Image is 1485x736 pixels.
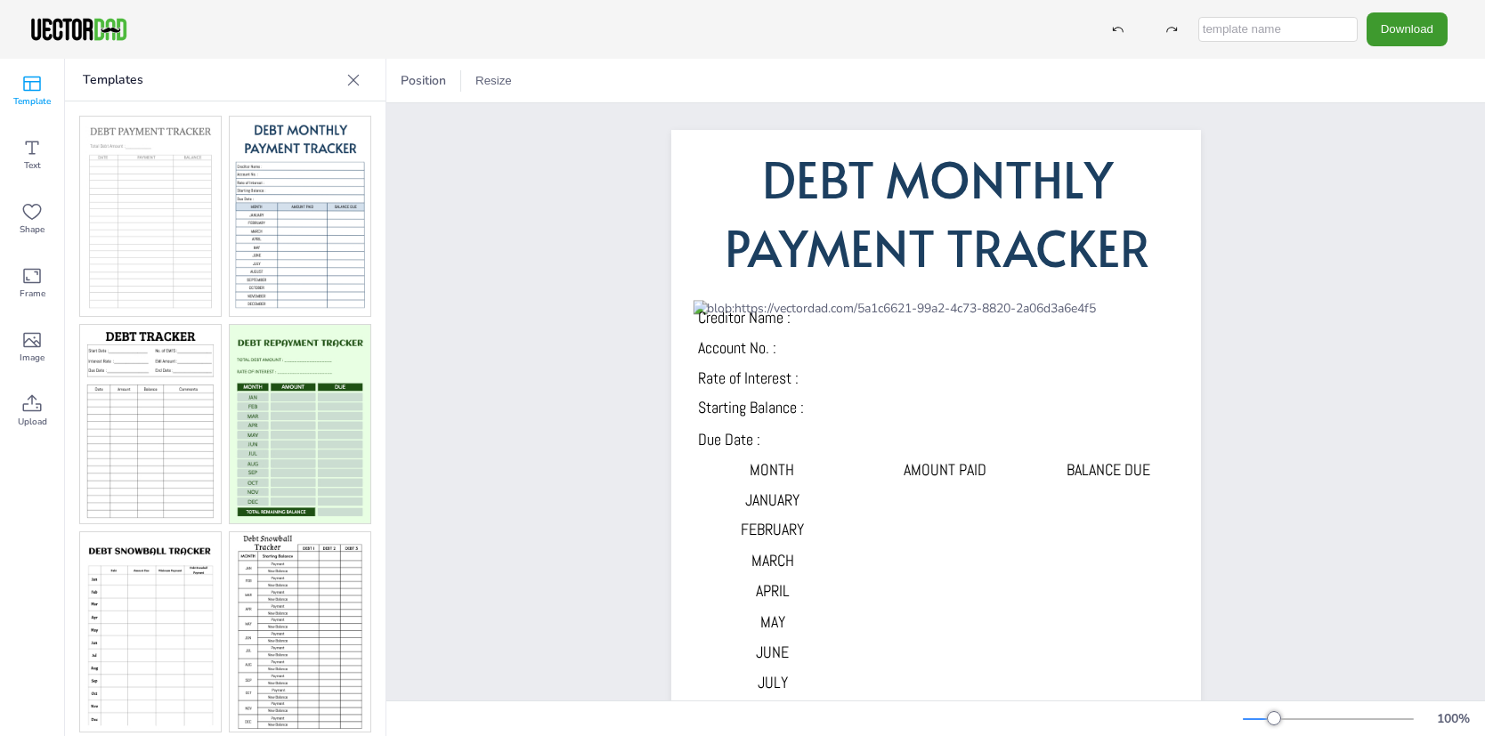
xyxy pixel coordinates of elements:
[698,307,791,328] span: Creditor Name :
[83,59,339,101] p: Templates
[397,72,450,89] span: Position
[698,368,799,388] span: Rate of Interest :
[750,459,794,480] span: MONTH
[1067,459,1150,480] span: BALANCE DUE
[20,351,45,365] span: Image
[230,532,370,732] img: dt6.jpg
[20,222,45,237] span: Shape
[751,550,794,570] span: MARCH
[756,580,790,601] span: APRIL
[758,672,788,692] span: JULY
[230,117,370,316] img: dt2.jpg
[760,611,785,632] span: MAY
[18,415,47,429] span: Upload
[80,532,221,732] img: dt5.jpg
[468,67,519,95] button: Resize
[80,117,221,316] img: dt1.jpg
[745,489,799,510] span: JANUARY
[698,337,776,358] span: Account No. :
[698,429,760,449] span: Due Date :
[20,287,45,301] span: Frame
[24,158,41,173] span: Text
[13,94,51,109] span: Template
[756,642,789,662] span: JUNE
[725,144,1150,280] span: DEBT MONTHLY PAYMENT TRACKER
[741,519,804,539] span: FEBRUARY
[28,16,129,43] img: VectorDad-1.png
[698,397,804,417] span: Starting Balance :
[1367,12,1448,45] button: Download
[904,459,986,480] span: AMOUNT PAID
[1198,17,1358,42] input: template name
[80,325,221,524] img: dt3.jpg
[230,325,370,524] img: dt4.jpg
[1432,710,1474,727] div: 100 %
